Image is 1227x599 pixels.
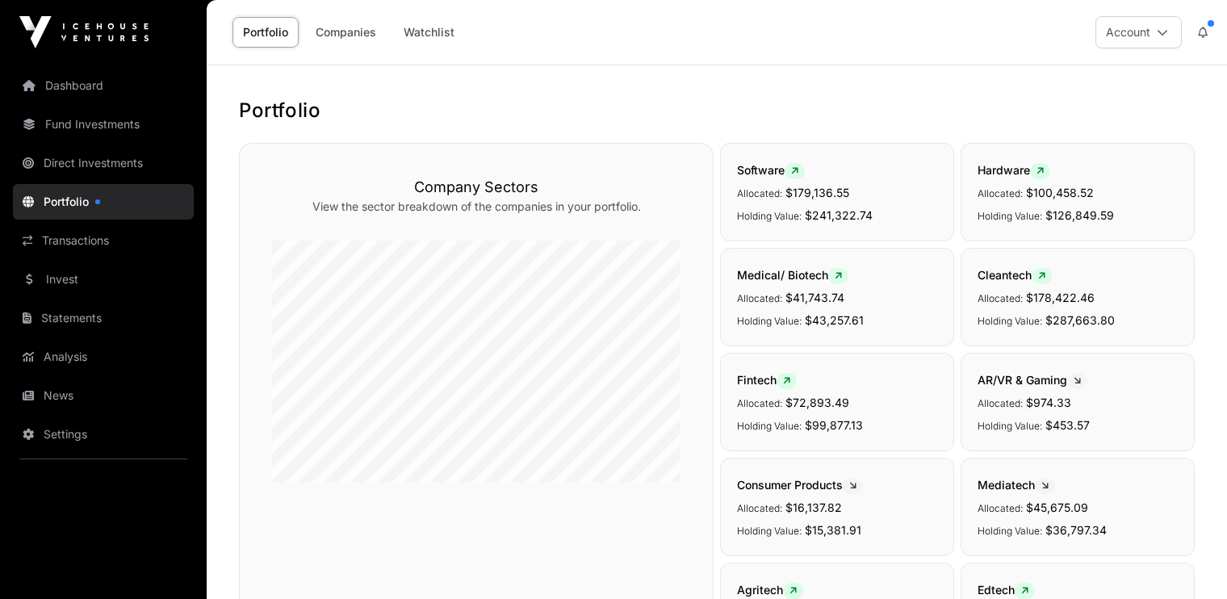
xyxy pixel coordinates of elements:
[13,68,194,103] a: Dashboard
[737,187,782,199] span: Allocated:
[13,262,194,297] a: Invest
[393,17,465,48] a: Watchlist
[978,525,1042,537] span: Holding Value:
[1045,313,1115,327] span: $287,663.80
[1026,291,1095,304] span: $178,422.46
[978,420,1042,432] span: Holding Value:
[785,501,842,514] span: $16,137.82
[1026,396,1071,409] span: $974.33
[13,223,194,258] a: Transactions
[1095,16,1182,48] button: Account
[13,184,194,220] a: Portfolio
[13,300,194,336] a: Statements
[737,583,803,597] span: Agritech
[1045,208,1114,222] span: $126,849.59
[978,210,1042,222] span: Holding Value:
[805,418,863,432] span: $99,877.13
[737,268,848,282] span: Medical/ Biotech
[737,397,782,409] span: Allocated:
[785,396,849,409] span: $72,893.49
[978,478,1055,492] span: Mediatech
[978,397,1023,409] span: Allocated:
[239,98,1195,124] h1: Portfolio
[978,373,1087,387] span: AR/VR & Gaming
[13,107,194,142] a: Fund Investments
[13,145,194,181] a: Direct Investments
[737,373,797,387] span: Fintech
[1045,418,1090,432] span: $453.57
[785,186,849,199] span: $179,136.55
[785,291,844,304] span: $41,743.74
[272,176,681,199] h3: Company Sectors
[737,315,802,327] span: Holding Value:
[305,17,387,48] a: Companies
[1026,501,1088,514] span: $45,675.09
[737,292,782,304] span: Allocated:
[737,525,802,537] span: Holding Value:
[978,315,1042,327] span: Holding Value:
[737,163,805,177] span: Software
[737,502,782,514] span: Allocated:
[13,417,194,452] a: Settings
[805,313,864,327] span: $43,257.61
[272,199,681,215] p: View the sector breakdown of the companies in your portfolio.
[978,583,1035,597] span: Edtech
[978,163,1050,177] span: Hardware
[737,420,802,432] span: Holding Value:
[1045,523,1107,537] span: $36,797.34
[19,16,149,48] img: Icehouse Ventures Logo
[805,208,873,222] span: $241,322.74
[978,268,1052,282] span: Cleantech
[1026,186,1094,199] span: $100,458.52
[1146,522,1227,599] iframe: Chat Widget
[978,292,1023,304] span: Allocated:
[13,378,194,413] a: News
[737,478,863,492] span: Consumer Products
[805,523,861,537] span: $15,381.91
[978,502,1023,514] span: Allocated:
[737,210,802,222] span: Holding Value:
[978,187,1023,199] span: Allocated:
[13,339,194,375] a: Analysis
[232,17,299,48] a: Portfolio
